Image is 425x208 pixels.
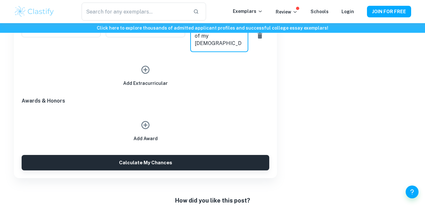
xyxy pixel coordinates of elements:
[367,6,411,17] button: JOIN FOR FREE
[22,155,269,170] button: Calculate My Chances
[276,8,298,15] p: Review
[133,135,158,142] h6: Add Award
[22,97,269,105] h6: Awards & Honors
[123,80,168,87] h6: Add Extracurricular
[311,9,329,14] a: Schools
[233,8,263,15] p: Exemplars
[82,3,188,21] input: Search for any exemplars...
[406,185,419,198] button: Help and Feedback
[14,5,55,18] img: Clastify logo
[1,24,424,32] h6: Click here to explore thousands of admitted applicant profiles and successful college essay exemp...
[175,196,250,205] h6: How did you like this post?
[341,9,354,14] a: Login
[195,25,244,47] textarea: I am the Secretary of my [DEMOGRAPHIC_DATA] youth group.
